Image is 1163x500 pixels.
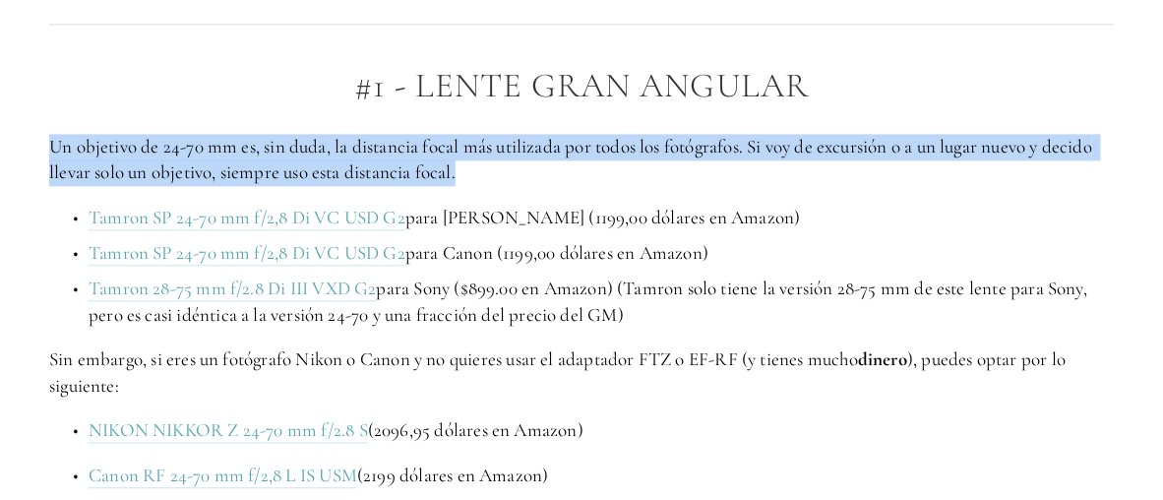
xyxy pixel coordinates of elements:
[89,277,377,299] font: Tamron 28-75 mm f/2.8 Di III VXD G2
[89,418,368,441] font: NIKON NIKKOR Z 24-70 mm f/2.8 S
[357,464,549,486] font: (2199 dólares en Amazon)
[89,241,405,264] font: Tamron SP 24-70 mm f/2,8 Di VC USD G2
[368,418,583,441] font: (2096,95 dólares en Amazon)
[89,464,357,486] font: Canon RF 24-70 mm f/2,8 L IS USM
[89,277,377,301] a: Tamron 28-75 mm f/2.8 Di III VXD G2
[49,347,1071,397] font: ), puedes optar por lo siguiente:
[89,277,1092,326] font: para Sony ($899.00 en Amazon) (Tamron solo tiene la versión 28-75 mm de este lente para Sony, per...
[89,206,405,228] font: Tamron SP 24-70 mm f/2,8 Di VC USD G2
[354,65,809,106] font: #1 - Lente gran angular
[89,464,357,488] a: Canon RF 24-70 mm f/2,8 L IS USM
[89,241,405,266] a: Tamron SP 24-70 mm f/2,8 Di VC USD G2
[89,206,405,230] a: Tamron SP 24-70 mm f/2,8 Di VC USD G2
[858,347,907,370] font: dinero
[49,135,1097,184] font: Un objetivo de 24-70 mm es, sin duda, la distancia focal más utilizada por todos los fotógrafos. ...
[49,347,858,370] font: Sin embargo, si eres un fotógrafo Nikon o Canon y no quieres usar el adaptador FTZ o EF-RF (y tie...
[405,206,801,228] font: para [PERSON_NAME] (1199,00 dólares en Amazon)
[89,418,368,443] a: NIKON NIKKOR Z 24-70 mm f/2.8 S
[405,241,708,264] font: para Canon (1199,00 dólares en Amazon)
